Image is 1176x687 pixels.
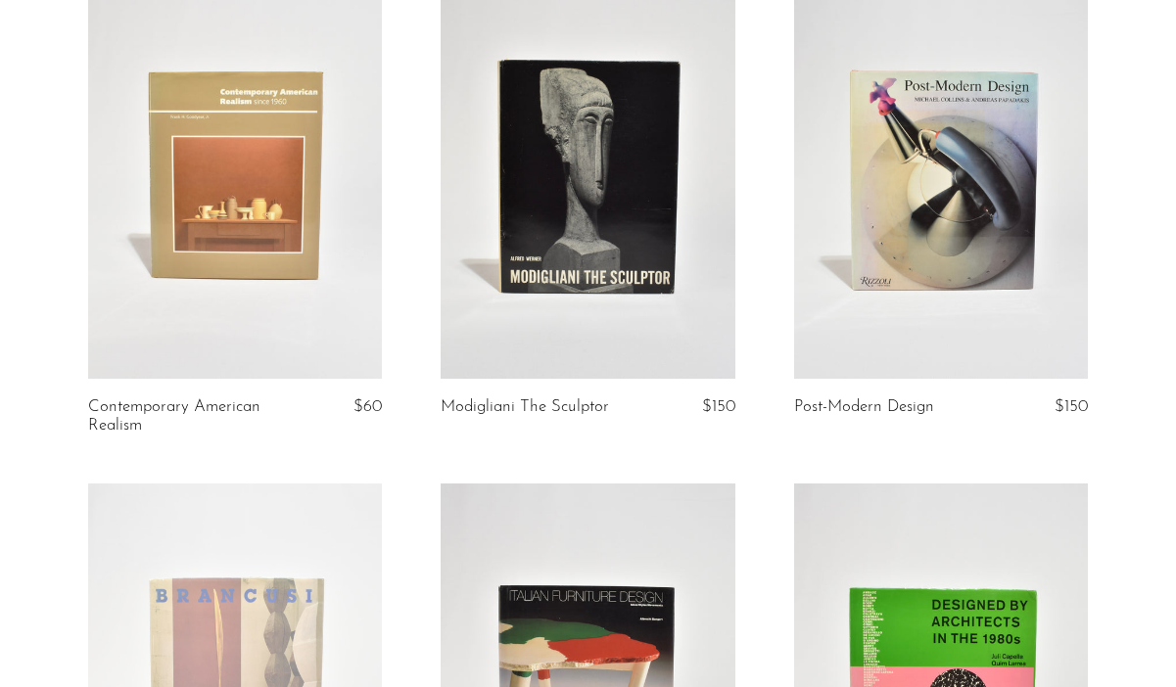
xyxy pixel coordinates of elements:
[353,398,382,415] span: $60
[1055,398,1088,415] span: $150
[88,398,282,435] a: Contemporary American Realism
[702,398,735,415] span: $150
[441,398,609,416] a: Modigliani The Sculptor
[794,398,934,416] a: Post-Modern Design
